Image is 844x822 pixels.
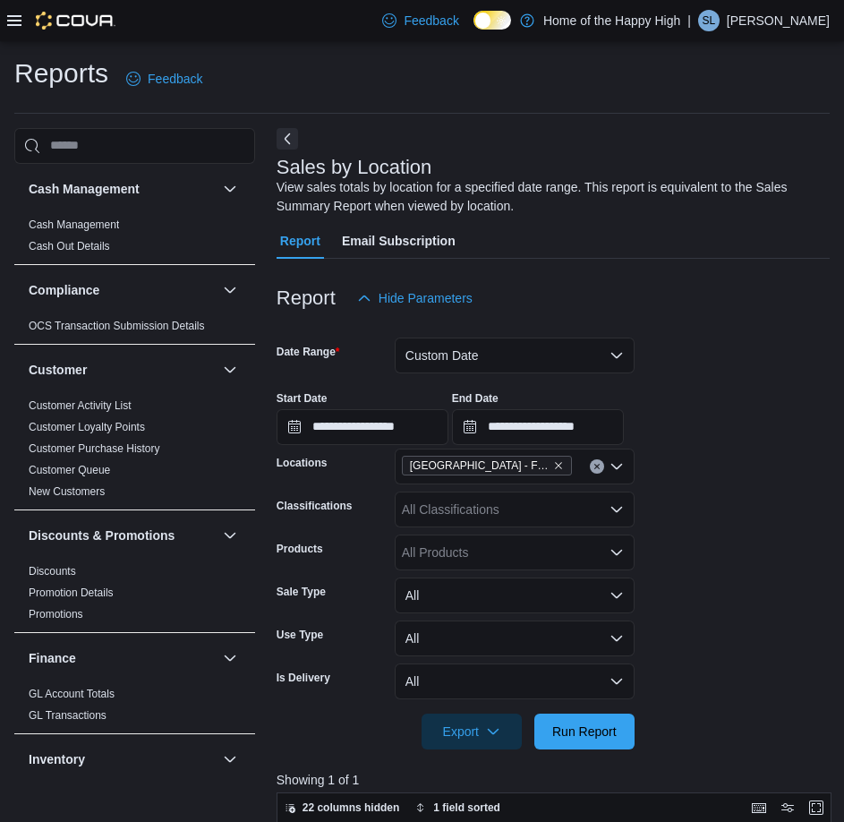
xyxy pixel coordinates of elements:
[277,797,407,818] button: 22 columns hidden
[14,214,255,264] div: Cash Management
[29,463,110,477] span: Customer Queue
[748,797,770,818] button: Keyboard shortcuts
[14,395,255,509] div: Customer
[727,10,830,31] p: [PERSON_NAME]
[29,240,110,253] a: Cash Out Details
[29,564,76,578] span: Discounts
[432,714,511,749] span: Export
[277,409,448,445] input: Press the down key to open a popover containing a calendar.
[29,281,216,299] button: Compliance
[422,714,522,749] button: Export
[703,10,716,31] span: SL
[119,61,209,97] a: Feedback
[590,459,604,474] button: Clear input
[29,527,175,544] h3: Discounts & Promotions
[29,485,105,498] a: New Customers
[433,801,500,815] span: 1 field sorted
[277,157,432,178] h3: Sales by Location
[277,391,328,406] label: Start Date
[395,578,635,613] button: All
[29,239,110,253] span: Cash Out Details
[395,621,635,656] button: All
[610,545,624,560] button: Open list of options
[29,708,107,723] span: GL Transactions
[29,527,216,544] button: Discounts & Promotions
[219,359,241,381] button: Customer
[452,391,499,406] label: End Date
[280,223,320,259] span: Report
[219,178,241,200] button: Cash Management
[277,771,838,789] p: Showing 1 of 1
[29,281,99,299] h3: Compliance
[552,723,617,741] span: Run Report
[29,586,114,600] span: Promotion Details
[219,647,241,669] button: Finance
[277,499,353,513] label: Classifications
[29,361,87,379] h3: Customer
[29,587,114,599] a: Promotion Details
[29,688,115,700] a: GL Account Totals
[29,750,85,768] h3: Inventory
[219,279,241,301] button: Compliance
[687,10,691,31] p: |
[452,409,624,445] input: Press the down key to open a popover containing a calendar.
[29,420,145,434] span: Customer Loyalty Points
[29,361,216,379] button: Customer
[277,628,323,642] label: Use Type
[219,525,241,546] button: Discounts & Promotions
[29,218,119,232] span: Cash Management
[402,456,572,475] span: Saskatoon - City Park - Fire & Flower
[375,3,465,39] a: Feedback
[29,687,115,701] span: GL Account Totals
[29,709,107,722] a: GL Transactions
[379,289,473,307] span: Hide Parameters
[29,320,205,332] a: OCS Transaction Submission Details
[29,319,205,333] span: OCS Transaction Submission Details
[277,287,336,309] h3: Report
[473,11,511,30] input: Dark Mode
[277,345,340,359] label: Date Range
[303,801,400,815] span: 22 columns hidden
[350,280,480,316] button: Hide Parameters
[29,750,216,768] button: Inventory
[29,399,132,412] a: Customer Activity List
[29,464,110,476] a: Customer Queue
[553,460,564,471] button: Remove Saskatoon - City Park - Fire & Flower from selection in this group
[277,671,330,685] label: Is Delivery
[29,565,76,578] a: Discounts
[29,484,105,499] span: New Customers
[29,442,160,455] a: Customer Purchase History
[410,457,550,475] span: [GEOGRAPHIC_DATA] - Fire & Flower
[29,421,145,433] a: Customer Loyalty Points
[277,456,328,470] label: Locations
[29,180,140,198] h3: Cash Management
[277,542,323,556] label: Products
[395,338,635,373] button: Custom Date
[342,223,456,259] span: Email Subscription
[277,128,298,150] button: Next
[219,749,241,770] button: Inventory
[29,649,216,667] button: Finance
[404,12,458,30] span: Feedback
[543,10,680,31] p: Home of the Happy High
[29,180,216,198] button: Cash Management
[14,56,108,91] h1: Reports
[534,714,635,749] button: Run Report
[29,649,76,667] h3: Finance
[806,797,827,818] button: Enter fullscreen
[698,10,720,31] div: Serena Lees
[277,585,326,599] label: Sale Type
[29,608,83,621] a: Promotions
[29,607,83,621] span: Promotions
[14,683,255,733] div: Finance
[277,178,821,216] div: View sales totals by location for a specified date range. This report is equivalent to the Sales ...
[610,459,624,474] button: Open list of options
[14,561,255,632] div: Discounts & Promotions
[29,218,119,231] a: Cash Management
[29,398,132,413] span: Customer Activity List
[395,664,635,699] button: All
[148,70,202,88] span: Feedback
[610,502,624,517] button: Open list of options
[777,797,798,818] button: Display options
